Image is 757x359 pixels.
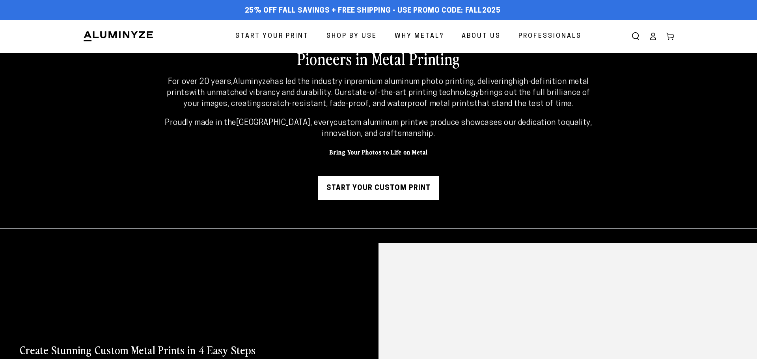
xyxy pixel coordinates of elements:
strong: Bring Your Photos to Life on Metal [330,147,428,156]
p: Proudly made in the , every we produce showcases our dedication to . [161,117,597,140]
strong: Aluminyze [233,78,270,86]
strong: quality, innovation, and craftsmanship [322,119,592,138]
span: Shop By Use [326,31,377,42]
a: Shop By Use [321,26,383,47]
strong: custom aluminum print [334,119,418,127]
strong: [GEOGRAPHIC_DATA] [236,119,310,127]
h2: Pioneers in Metal Printing [122,48,635,69]
strong: premium aluminum photo printing [351,78,474,86]
span: 25% off FALL Savings + Free Shipping - Use Promo Code: FALL2025 [245,7,501,15]
span: About Us [462,31,501,42]
a: Professionals [513,26,587,47]
a: About Us [456,26,507,47]
span: Professionals [518,31,582,42]
span: Start Your Print [235,31,309,42]
p: For over 20 years, has led the industry in , delivering with unmatched vibrancy and durability. O... [161,76,597,110]
a: Why Metal? [389,26,450,47]
strong: state-of-the-art printing technology [347,89,480,97]
h3: Create Stunning Custom Metal Prints in 4 Easy Steps [20,342,256,357]
strong: high-definition metal prints [167,78,589,97]
strong: scratch-resistant, fade-proof, and waterproof metal prints [261,100,474,108]
summary: Search our site [627,28,644,45]
a: Start Your Print [229,26,315,47]
a: Start Your Custom Print [318,176,439,200]
span: Why Metal? [395,31,444,42]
